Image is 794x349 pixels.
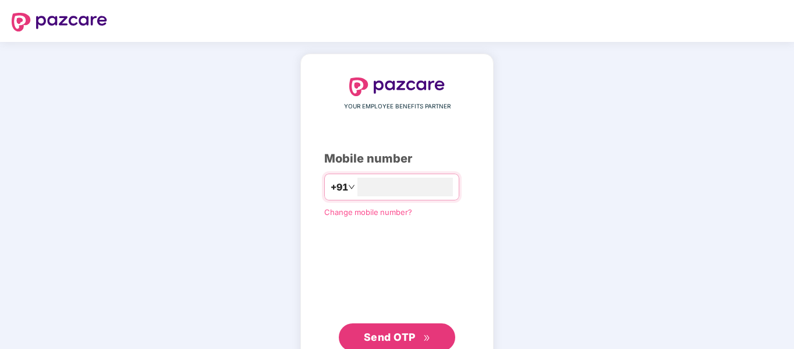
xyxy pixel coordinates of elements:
[331,180,348,195] span: +91
[364,331,416,343] span: Send OTP
[349,77,445,96] img: logo
[12,13,107,31] img: logo
[324,207,412,217] a: Change mobile number?
[344,102,451,111] span: YOUR EMPLOYEE BENEFITS PARTNER
[324,150,470,168] div: Mobile number
[348,184,355,191] span: down
[423,334,431,342] span: double-right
